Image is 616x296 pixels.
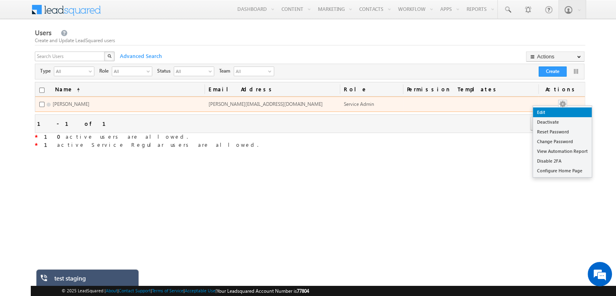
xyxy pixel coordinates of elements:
span: Users [35,28,51,37]
a: About [106,288,117,293]
a: Terms of Service [152,288,183,293]
span: (sorted ascending) [73,87,80,93]
strong: 10 [44,133,66,140]
div: test staging [54,275,133,286]
em: Start Chat [110,233,147,244]
a: Edit [533,107,592,117]
div: Chat with us now [42,43,136,53]
img: d_60004797649_company_0_60004797649 [14,43,34,53]
textarea: Type your message and hit 'Enter' [11,75,148,225]
span: 77804 [297,288,309,294]
a: Deactivate [533,117,592,127]
button: Actions [526,51,584,62]
div: Create and Update LeadSquared users [35,37,585,44]
span: select [89,69,95,73]
span: select [209,69,215,73]
img: Search [107,54,111,58]
span: Advanced Search [116,52,164,60]
span: Your Leadsquared Account Number is [217,288,309,294]
span: Team [219,67,234,75]
span: Status [157,67,174,75]
div: Minimize live chat window [133,4,152,24]
a: Change Password [533,137,592,146]
span: [PERSON_NAME] [53,101,90,107]
span: All [112,67,145,75]
a: View Automation Report [533,146,592,156]
span: All [54,67,87,75]
span: select [147,69,153,73]
span: © 2025 LeadSquared | | | | | [62,287,309,295]
a: Reset Password [533,127,592,137]
span: Type [40,67,54,75]
span: Role [99,67,112,75]
a: Name [51,82,84,96]
button: Create [539,66,567,77]
span: Permission Templates [403,82,538,96]
span: [PERSON_NAME][EMAIL_ADDRESS][DOMAIN_NAME] [209,101,323,107]
span: All [234,67,266,76]
a: Contact Support [119,288,151,293]
a: Email Address [205,82,340,96]
a: Acceptable Use [185,288,215,293]
a: Role [340,82,403,96]
span: active Service Regular users are allowed. [38,141,258,148]
input: Search Users [35,51,105,61]
span: active users are allowed. [38,133,188,140]
span: Service Admin [344,101,374,107]
span: All [174,67,207,75]
span: Actions [538,82,585,96]
a: prev [530,118,546,131]
strong: 1 [44,141,57,148]
div: 1 - 1 of 1 [37,119,115,128]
